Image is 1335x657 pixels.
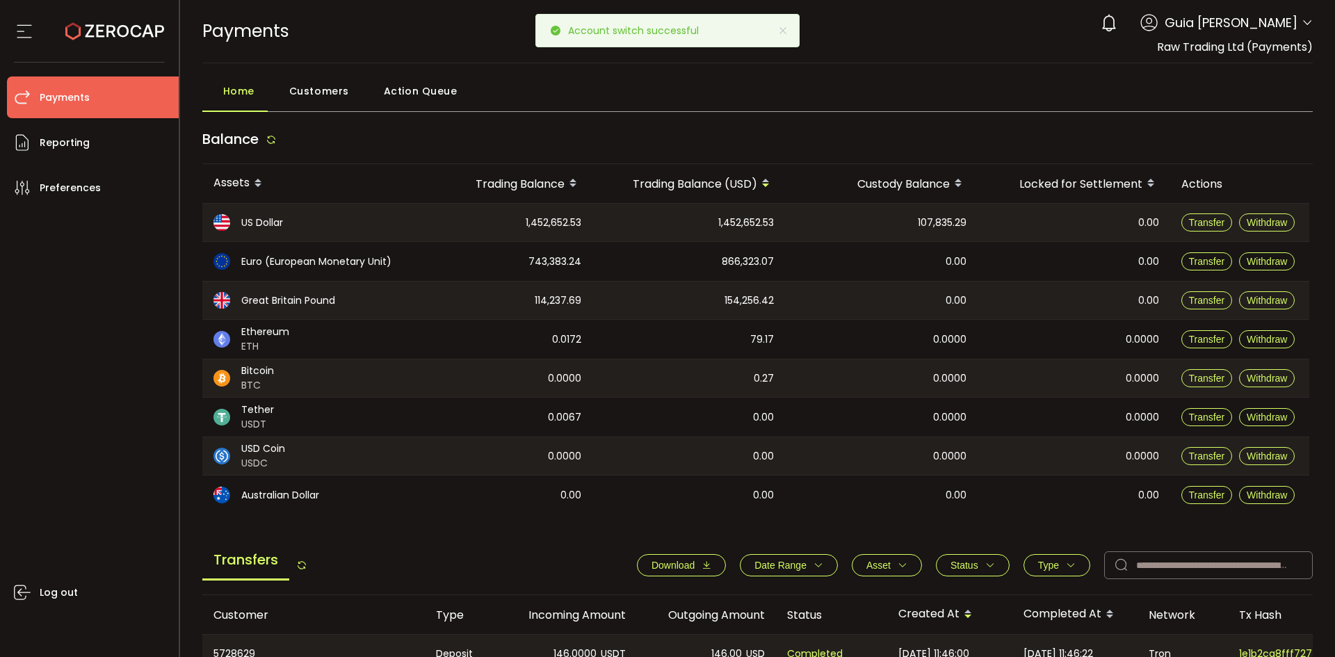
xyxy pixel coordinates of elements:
span: 0.00 [946,487,966,503]
span: 0.27 [754,371,774,387]
span: Australian Dollar [241,488,319,503]
button: Transfer [1181,369,1233,387]
span: 0.00 [753,448,774,464]
span: Transfer [1189,334,1225,345]
span: 0.00 [753,487,774,503]
span: Asset [866,560,891,571]
span: Withdraw [1247,489,1287,501]
span: Status [950,560,978,571]
span: Preferences [40,178,101,198]
div: Created At [887,603,1012,626]
span: 0.0000 [1126,409,1159,425]
div: Network [1138,607,1228,623]
span: BTC [241,378,274,393]
div: Actions [1170,176,1309,192]
button: Asset [852,554,922,576]
span: Payments [40,88,90,108]
span: 0.00 [946,293,966,309]
button: Type [1023,554,1090,576]
span: Ethereum [241,325,289,339]
span: 0.0000 [933,371,966,387]
span: 0.00 [1138,293,1159,309]
span: US Dollar [241,216,283,230]
button: Transfer [1181,447,1233,465]
button: Transfer [1181,408,1233,426]
span: Transfers [202,541,289,581]
button: Date Range [740,554,838,576]
img: usdc_portfolio.svg [213,448,230,464]
span: 114,237.69 [535,293,581,309]
img: eur_portfolio.svg [213,253,230,270]
span: Withdraw [1247,217,1287,228]
span: USDC [241,456,285,471]
div: Trading Balance (USD) [592,172,785,195]
span: Transfer [1189,373,1225,384]
button: Transfer [1181,291,1233,309]
span: 1,452,652.53 [526,215,581,231]
span: USD Coin [241,441,285,456]
div: Outgoing Amount [637,607,776,623]
span: 0.0172 [552,332,581,348]
span: Withdraw [1247,334,1287,345]
img: usd_portfolio.svg [213,214,230,231]
button: Withdraw [1239,213,1295,232]
span: Action Queue [384,77,458,105]
div: Assets [202,172,418,195]
button: Download [637,554,726,576]
span: Withdraw [1247,295,1287,306]
span: 0.00 [1138,254,1159,270]
button: Withdraw [1239,369,1295,387]
span: Withdraw [1247,256,1287,267]
span: Withdraw [1247,451,1287,462]
iframe: Chat Widget [1173,507,1335,657]
span: Date Range [754,560,807,571]
span: 0.00 [1138,487,1159,503]
span: Guia [PERSON_NAME] [1165,13,1297,32]
span: 0.0000 [933,448,966,464]
span: Transfer [1189,489,1225,501]
span: 79.17 [750,332,774,348]
button: Withdraw [1239,447,1295,465]
span: 1,452,652.53 [718,215,774,231]
span: 107,835.29 [918,215,966,231]
span: Reporting [40,133,90,153]
span: 0.00 [560,487,581,503]
div: Incoming Amount [498,607,637,623]
span: Payments [202,19,289,43]
button: Withdraw [1239,408,1295,426]
button: Withdraw [1239,486,1295,504]
div: Status [776,607,887,623]
span: Transfer [1189,295,1225,306]
div: Customer [202,607,425,623]
button: Withdraw [1239,252,1295,270]
span: 0.0000 [1126,371,1159,387]
div: Trading Balance [418,172,592,195]
span: Customers [289,77,349,105]
img: eth_portfolio.svg [213,331,230,348]
span: 0.00 [946,254,966,270]
span: Log out [40,583,78,603]
img: aud_portfolio.svg [213,487,230,503]
span: 0.0000 [1126,332,1159,348]
button: Transfer [1181,213,1233,232]
button: Transfer [1181,252,1233,270]
span: Euro (European Monetary Unit) [241,254,391,269]
span: Download [652,560,695,571]
span: Bitcoin [241,364,274,378]
span: 0.0000 [933,332,966,348]
span: 0.0000 [548,448,581,464]
div: Locked for Settlement [978,172,1170,195]
span: 0.0000 [933,409,966,425]
p: Account switch successful [568,26,710,35]
button: Transfer [1181,330,1233,348]
span: Great Britain Pound [241,293,335,308]
span: 0.0000 [1126,448,1159,464]
div: Completed At [1012,603,1138,626]
span: ETH [241,339,289,354]
button: Withdraw [1239,291,1295,309]
span: Balance [202,129,259,149]
span: 154,256.42 [725,293,774,309]
span: Type [1038,560,1059,571]
div: Type [425,607,498,623]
